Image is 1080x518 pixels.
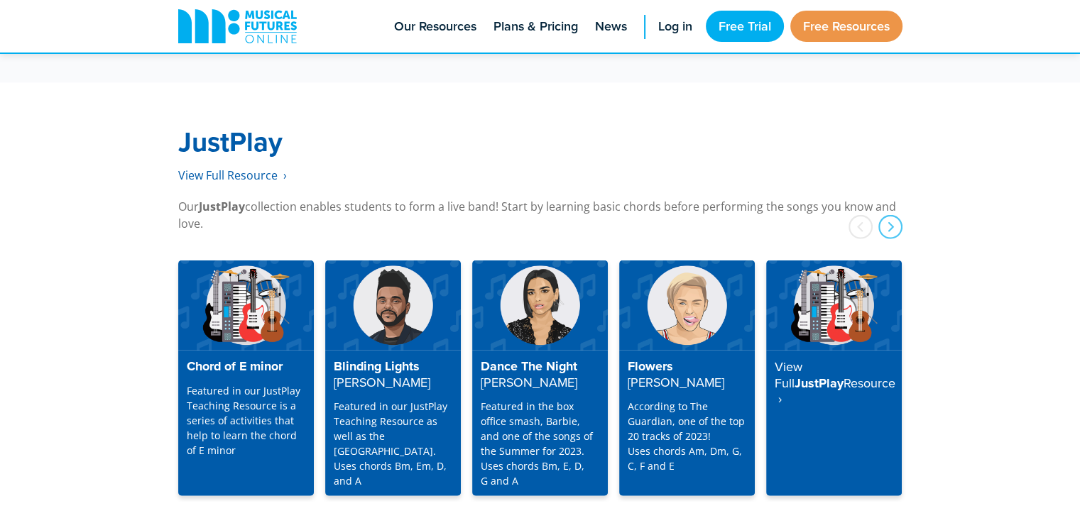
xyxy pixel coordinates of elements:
[775,358,802,392] strong: View Full
[766,260,902,496] a: View FullJustPlayResource ‎ ›
[775,359,893,407] h4: JustPlay
[334,373,430,391] strong: [PERSON_NAME]
[472,260,608,496] a: Dance The Night[PERSON_NAME] Featured in the box office smash, Barbie, and one of the songs of th...
[493,17,578,36] span: Plans & Pricing
[178,122,283,161] strong: JustPlay
[628,373,724,391] strong: [PERSON_NAME]
[481,359,599,390] h4: Dance The Night
[334,399,452,488] p: Featured in our JustPlay Teaching Resource as well as the [GEOGRAPHIC_DATA]. Uses chords Bm, Em, ...
[628,359,746,390] h4: Flowers
[658,17,692,36] span: Log in
[325,260,461,496] a: Blinding Lights[PERSON_NAME] Featured in our JustPlay Teaching Resource as well as the [GEOGRAPHI...
[706,11,784,42] a: Free Trial
[178,167,287,184] a: View Full Resource‎‏‏‎ ‎ ›
[178,198,902,232] p: Our collection enables students to form a live band! Start by learning basic chords before perfor...
[619,260,755,496] a: Flowers[PERSON_NAME] According to The Guardian, one of the top 20 tracks of 2023!Uses chords Am, ...
[628,399,746,473] p: According to The Guardian, one of the top 20 tracks of 2023! Uses chords Am, Dm, G, C, F and E
[849,215,873,239] div: prev
[595,17,627,36] span: News
[178,260,314,496] a: Chord of E minor Featured in our JustPlay Teaching Resource is a series of activities that help t...
[178,167,287,183] span: View Full Resource‎‏‏‎ ‎ ›
[775,374,895,408] strong: Resource ‎ ›
[481,373,577,391] strong: [PERSON_NAME]
[187,383,305,458] p: Featured in our JustPlay Teaching Resource is a series of activities that help to learn the chord...
[199,199,245,214] strong: JustPlay
[334,359,452,390] h4: Blinding Lights
[187,359,305,375] h4: Chord of E minor
[790,11,902,42] a: Free Resources
[481,399,599,488] p: Featured in the box office smash, Barbie, and one of the songs of the Summer for 2023. Uses chord...
[394,17,476,36] span: Our Resources
[878,215,902,239] div: next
